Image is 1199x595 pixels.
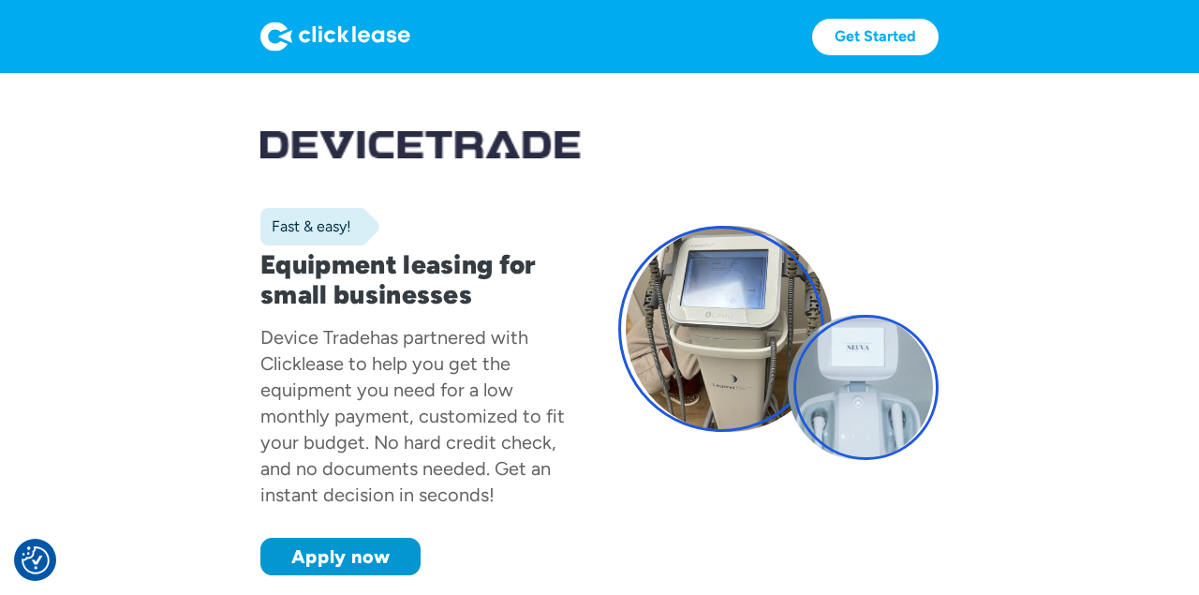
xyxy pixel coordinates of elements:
div: has partnered with Clicklease to help you get the equipment you need for a low monthly payment, c... [260,326,565,506]
div: Device Trade [260,326,370,349]
button: Consent Preferences [22,546,50,574]
a: Apply now [260,538,421,575]
img: Revisit consent button [22,546,50,574]
img: Logo [260,22,410,52]
a: Get Started [812,19,939,55]
h1: Equipment leasing for small businesses [260,249,581,309]
div: Fast & easy! [260,217,351,236]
